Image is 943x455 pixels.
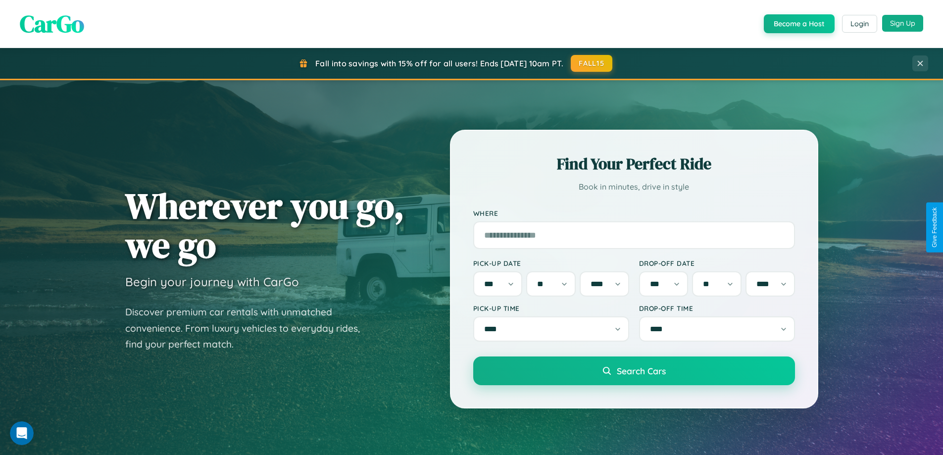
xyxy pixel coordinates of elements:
h1: Wherever you go, we go [125,186,404,264]
span: Fall into savings with 15% off for all users! Ends [DATE] 10am PT. [315,58,563,68]
button: Become a Host [764,14,835,33]
p: Discover premium car rentals with unmatched convenience. From luxury vehicles to everyday rides, ... [125,304,373,353]
button: Search Cars [473,356,795,385]
span: Search Cars [617,365,666,376]
label: Where [473,209,795,217]
label: Pick-up Date [473,259,629,267]
button: Login [842,15,877,33]
div: Give Feedback [931,207,938,248]
label: Pick-up Time [473,304,629,312]
button: FALL15 [571,55,612,72]
button: Sign Up [882,15,923,32]
label: Drop-off Time [639,304,795,312]
h2: Find Your Perfect Ride [473,153,795,175]
h3: Begin your journey with CarGo [125,274,299,289]
p: Book in minutes, drive in style [473,180,795,194]
iframe: Intercom live chat [10,421,34,445]
label: Drop-off Date [639,259,795,267]
span: CarGo [20,7,84,40]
